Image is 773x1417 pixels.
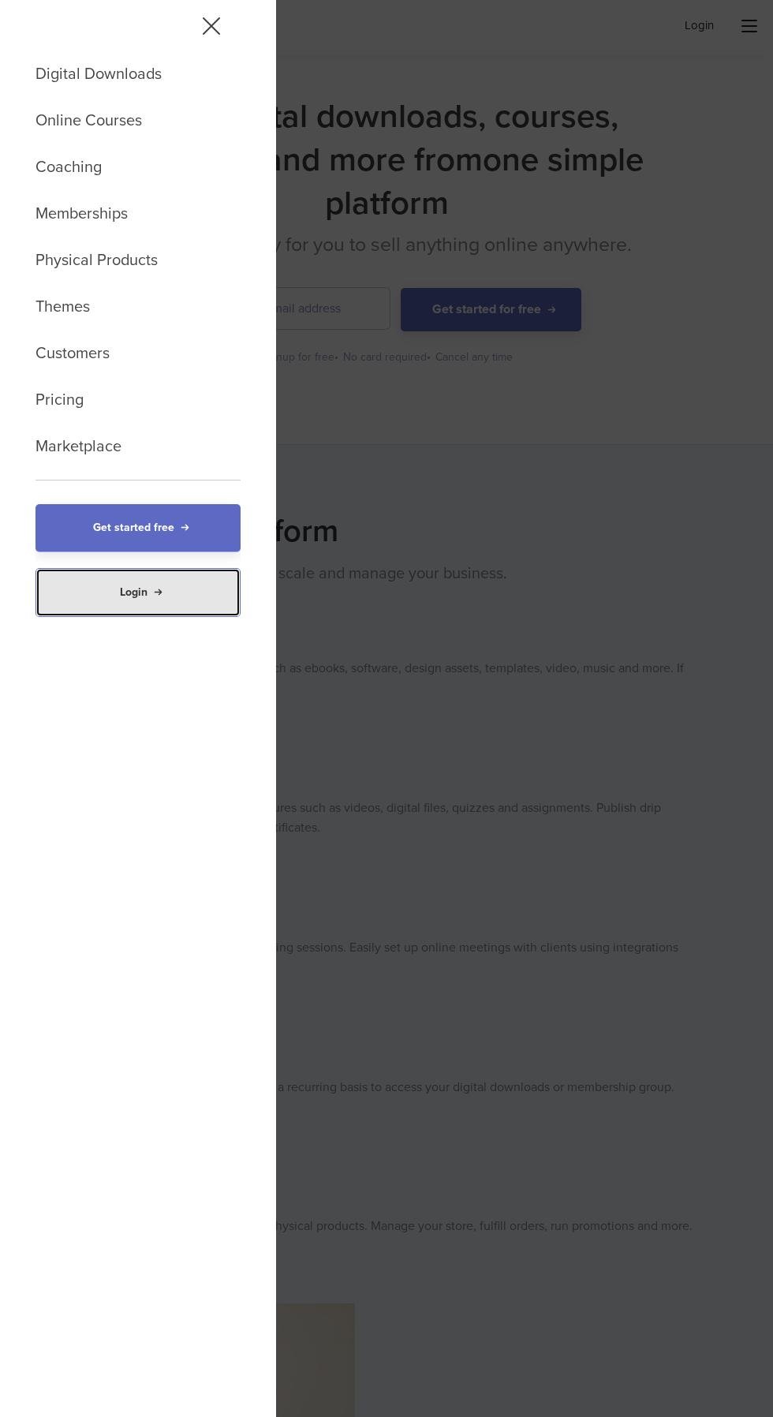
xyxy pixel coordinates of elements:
[35,433,241,461] a: Marketplace
[35,387,241,414] a: Pricing
[35,340,241,368] a: Customers
[35,247,241,275] a: Physical Products
[35,200,241,228] a: Memberships
[35,568,241,617] a: Login
[35,154,241,181] a: Coaching
[35,107,241,135] a: Online Courses
[35,293,241,321] a: Themes
[35,504,241,552] a: Get started free
[35,61,241,88] a: Digital Downloads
